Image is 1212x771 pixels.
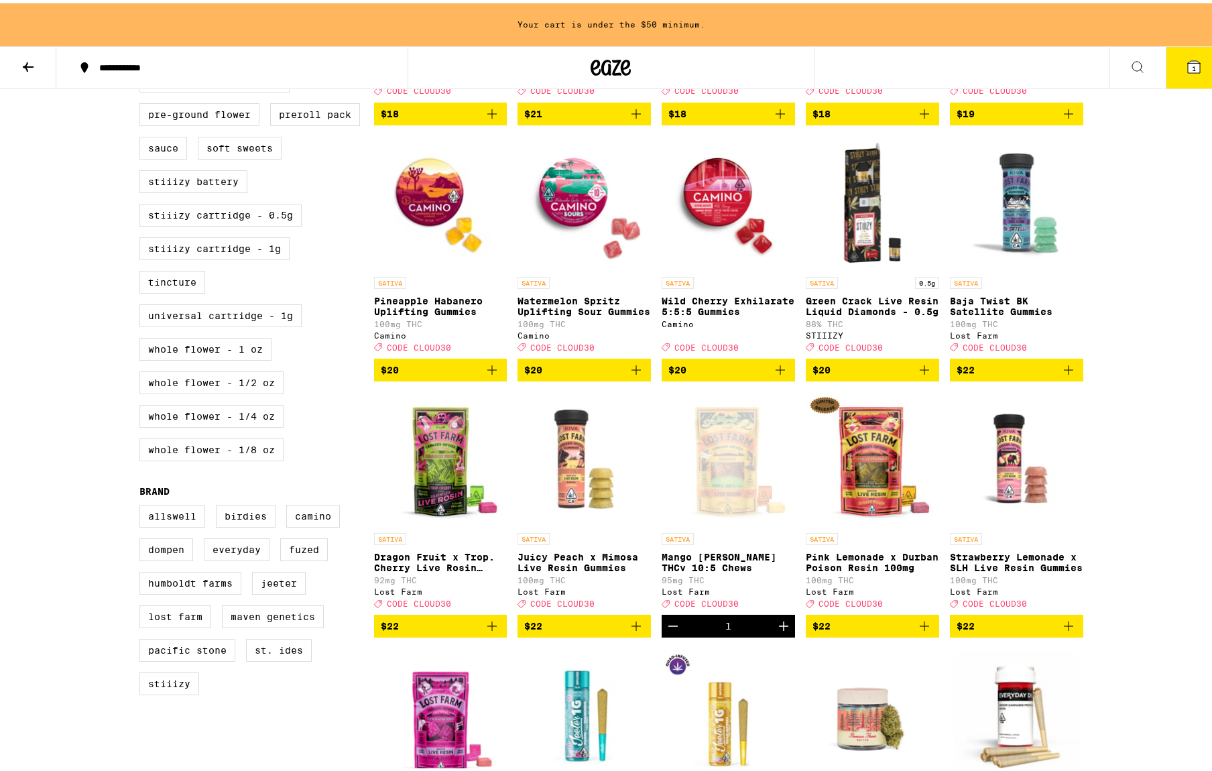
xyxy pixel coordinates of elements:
button: Add to bag [518,611,651,634]
span: CODE CLOUD30 [963,340,1027,349]
label: Fuzed [280,535,328,558]
label: Preroll Pack [270,100,360,123]
span: CODE CLOUD30 [674,596,739,605]
p: 100mg THC [950,316,1083,325]
p: Dragon Fruit x Trop. Cherry Live Rosin Chews [374,548,507,570]
label: Universal Cartridge - 1g [139,301,302,324]
label: St. Ides [246,636,312,658]
label: STIIIZY [139,669,199,692]
span: CODE CLOUD30 [819,596,883,605]
label: Whole Flower - 1/8 oz [139,435,284,458]
label: Whole Flower - 1 oz [139,335,271,357]
img: Lost Farm - Juicy Peach x Mimosa Live Resin Gummies [518,389,651,523]
label: Pacific Stone [139,636,235,658]
button: Add to bag [662,355,795,378]
span: $22 [524,617,542,628]
a: Open page for Mango Jack Herer THCv 10:5 Chews from Lost Farm [662,389,795,611]
span: $21 [524,105,542,116]
span: $22 [381,617,399,628]
span: Hi. Need any help? [8,9,97,20]
span: $20 [668,361,686,372]
img: STIIIZY - Green Crack Live Resin Liquid Diamonds - 0.5g [806,133,939,267]
button: Add to bag [806,611,939,634]
label: Maven Genetics [222,602,324,625]
span: CODE CLOUD30 [530,596,595,605]
p: 100mg THC [374,316,507,325]
button: Add to bag [518,355,651,378]
p: SATIVA [374,530,406,542]
span: CODE CLOUD30 [530,340,595,349]
label: Allswell [139,501,205,524]
a: Open page for Green Crack Live Resin Liquid Diamonds - 0.5g from STIIIZY [806,133,939,355]
span: CODE CLOUD30 [387,84,451,93]
span: $18 [668,105,686,116]
p: SATIVA [518,274,550,286]
button: Add to bag [374,611,507,634]
button: Add to bag [806,99,939,122]
p: SATIVA [374,274,406,286]
span: CODE CLOUD30 [819,84,883,93]
a: Open page for Juicy Peach x Mimosa Live Resin Gummies from Lost Farm [518,389,651,611]
p: 100mg THC [518,316,651,325]
a: Open page for Watermelon Spritz Uplifting Sour Gummies from Camino [518,133,651,355]
label: Sauce [139,133,187,156]
label: Tincture [139,268,205,290]
div: Lost Farm [374,584,507,593]
button: Increment [772,611,795,634]
a: Open page for Dragon Fruit x Trop. Cherry Live Rosin Chews from Lost Farm [374,389,507,611]
button: Add to bag [950,99,1083,122]
div: Camino [518,328,651,337]
label: STIIIZY Battery [139,167,247,190]
label: STIIIZY Cartridge - 1g [139,234,290,257]
p: Watermelon Spritz Uplifting Sour Gummies [518,292,651,314]
img: Lost Farm - Baja Twist BK Satellite Gummies [950,133,1083,267]
button: Add to bag [950,355,1083,378]
span: CODE CLOUD30 [674,84,739,93]
span: CODE CLOUD30 [387,596,451,605]
p: SATIVA [518,530,550,542]
div: Lost Farm [662,584,795,593]
button: Decrement [662,611,684,634]
div: Camino [662,316,795,325]
span: CODE CLOUD30 [674,340,739,349]
p: SATIVA [662,530,694,542]
a: Open page for Pineapple Habanero Uplifting Gummies from Camino [374,133,507,355]
img: Lost Farm - Dragon Fruit x Trop. Cherry Live Rosin Chews [374,389,507,523]
span: $18 [381,105,399,116]
p: Juicy Peach x Mimosa Live Resin Gummies [518,548,651,570]
p: SATIVA [950,274,982,286]
p: 100mg THC [806,573,939,581]
label: Jeeter [252,569,306,591]
button: Add to bag [518,99,651,122]
img: Lost Farm - Strawberry Lemonade x SLH Live Resin Gummies [950,389,1083,523]
button: Add to bag [374,99,507,122]
p: Green Crack Live Resin Liquid Diamonds - 0.5g [806,292,939,314]
button: Add to bag [662,99,795,122]
a: Open page for Strawberry Lemonade x SLH Live Resin Gummies from Lost Farm [950,389,1083,611]
label: Whole Flower - 1/2 oz [139,368,284,391]
span: CODE CLOUD30 [387,340,451,349]
p: SATIVA [806,274,838,286]
p: Mango [PERSON_NAME] THCv 10:5 Chews [662,548,795,570]
img: Camino - Wild Cherry Exhilarate 5:5:5 Gummies [662,133,795,267]
p: SATIVA [806,530,838,542]
label: Soft Sweets [198,133,282,156]
img: Camino - Pineapple Habanero Uplifting Gummies [374,133,507,267]
div: Lost Farm [518,584,651,593]
p: SATIVA [950,530,982,542]
p: 100mg THC [518,573,651,581]
label: Camino [286,501,340,524]
legend: Brand [139,483,170,493]
label: Birdies [216,501,276,524]
button: Add to bag [806,355,939,378]
span: $20 [812,361,831,372]
p: Wild Cherry Exhilarate 5:5:5 Gummies [662,292,795,314]
span: CODE CLOUD30 [963,84,1027,93]
label: Lost Farm [139,602,211,625]
label: Pre-ground Flower [139,100,259,123]
label: Humboldt Farms [139,569,241,591]
p: Pineapple Habanero Uplifting Gummies [374,292,507,314]
button: Add to bag [950,611,1083,634]
div: Lost Farm [950,328,1083,337]
span: $20 [524,361,542,372]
